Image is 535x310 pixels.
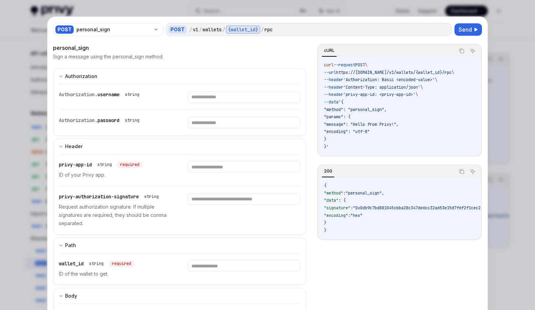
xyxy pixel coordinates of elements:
span: "personal_sign" [346,190,382,196]
div: string [97,162,112,167]
div: Authorization [65,72,97,80]
span: privy-authorization-signature [59,193,139,200]
span: }' [324,144,329,150]
div: string [144,194,159,199]
span: password [97,117,119,123]
button: expand input section [53,288,306,303]
div: personal_sign [53,44,306,52]
p: Request authorization signature. If multiple signatures are required, they should be comma separa... [59,203,171,228]
p: Sign a message using the personal_sign method. [53,53,164,60]
div: required [117,161,142,168]
span: "signature" [324,205,350,211]
div: string [89,261,104,266]
button: Copy the contents from the code block [457,167,466,176]
span: Authorization. [59,91,97,98]
div: Authorization.username [59,91,142,98]
div: / [261,26,264,33]
div: Authorization.password [59,117,142,124]
span: : [348,213,350,218]
button: Copy the contents from the code block [457,46,466,55]
button: POSTpersonal_sign [53,22,163,37]
div: required [109,260,134,267]
span: \ [420,85,423,90]
div: string [125,118,139,123]
div: rpc [264,26,273,33]
span: --url [324,70,336,75]
div: POST [55,25,74,34]
div: cURL [322,46,337,55]
div: POST [168,25,187,34]
span: --header [324,92,343,97]
div: privy-app-id [59,161,142,168]
div: Header [65,142,83,151]
span: POST [355,62,365,68]
span: "hex" [350,213,363,218]
span: : { [338,198,346,203]
span: privy-app-id [59,162,92,168]
div: / [222,26,225,33]
span: \ [416,92,418,97]
span: curl [324,62,334,68]
span: 'Content-Type: application/json' [343,85,420,90]
div: Body [65,292,77,300]
span: } [324,136,326,142]
button: Ask AI [468,46,477,55]
span: \ [365,62,367,68]
span: "message": "Hello from Privy!", [324,122,399,127]
span: } [324,228,326,233]
div: {wallet_id} [226,25,260,34]
div: wallet_id [59,260,134,267]
div: Path [65,241,76,250]
span: , [382,190,384,196]
span: Send [459,25,472,34]
span: "encoding": "utf-8" [324,129,370,134]
div: personal_sign [76,26,150,33]
div: 200 [322,167,334,175]
div: wallets [202,26,222,33]
button: expand input section [53,139,306,154]
div: / [189,26,192,33]
div: privy-authorization-signature [59,193,161,200]
span: https://[DOMAIN_NAME]/v1/wallets/{wallet_id}/rpc [336,70,452,75]
span: '{ [338,99,343,105]
button: Ask AI [468,167,477,176]
span: \ [452,70,454,75]
div: string [125,92,139,97]
p: ID of your Privy app. [59,171,171,179]
span: username [97,91,119,98]
span: } [324,220,326,225]
span: wallet_id [59,261,84,267]
span: "encoding" [324,213,348,218]
span: : [343,190,346,196]
button: Send [454,23,482,36]
span: --header [324,85,343,90]
span: "data" [324,198,338,203]
button: expand input section [53,68,306,84]
span: --header [324,77,343,82]
span: Authorization. [59,117,97,123]
span: 'Authorization: Basic <encoded-value>' [343,77,435,82]
span: --request [334,62,355,68]
p: ID of the wallet to get. [59,270,171,278]
span: --data [324,99,338,105]
span: : [350,205,353,211]
span: "method" [324,190,343,196]
span: "params": { [324,114,350,120]
span: { [324,183,326,188]
span: "method": "personal_sign", [324,107,387,112]
span: \ [435,77,437,82]
div: / [199,26,202,33]
button: expand input section [53,237,306,253]
div: v1 [193,26,198,33]
span: 'privy-app-id: <privy-app-id>' [343,92,416,97]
